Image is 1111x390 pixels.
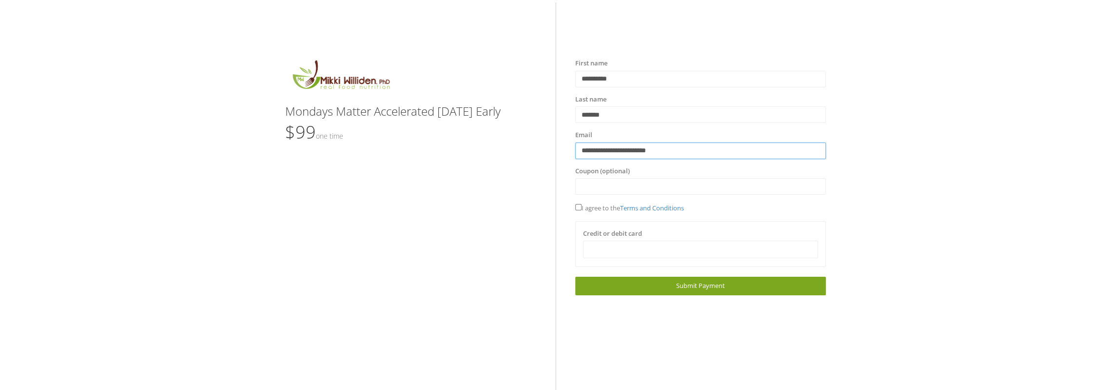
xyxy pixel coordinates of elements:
[575,95,606,104] label: Last name
[575,130,592,140] label: Email
[589,246,812,254] iframe: Secure card payment input frame
[575,59,607,68] label: First name
[575,277,826,295] a: Submit Payment
[285,59,396,95] img: MikkiLogoMain.png
[676,281,725,290] span: Submit Payment
[620,204,684,212] a: Terms and Conditions
[285,120,343,144] span: $99
[285,105,536,118] h3: Mondays Matter Accelerated [DATE] Early
[316,131,343,141] small: One time
[575,166,630,176] label: Coupon (optional)
[575,204,684,212] span: I agree to the
[583,229,642,239] label: Credit or debit card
